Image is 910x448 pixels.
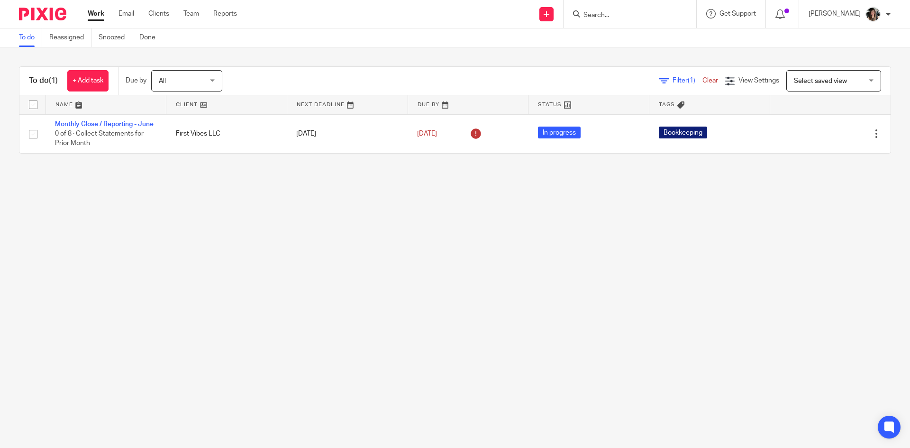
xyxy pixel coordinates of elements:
span: Select saved view [794,78,847,84]
span: Tags [659,102,675,107]
a: Reassigned [49,28,91,47]
span: Bookkeeping [659,127,707,138]
td: First Vibes LLC [166,114,287,153]
a: Clear [702,77,718,84]
span: 0 of 8 · Collect Statements for Prior Month [55,130,144,147]
span: Filter [673,77,702,84]
span: (1) [49,77,58,84]
input: Search [582,11,668,20]
span: All [159,78,166,84]
a: Email [118,9,134,18]
p: Due by [126,76,146,85]
span: View Settings [738,77,779,84]
h1: To do [29,76,58,86]
img: Pixie [19,8,66,20]
img: IMG_2906.JPEG [865,7,881,22]
a: Work [88,9,104,18]
a: To do [19,28,42,47]
a: + Add task [67,70,109,91]
a: Reports [213,9,237,18]
a: Snoozed [99,28,132,47]
span: Get Support [719,10,756,17]
a: Clients [148,9,169,18]
td: [DATE] [287,114,408,153]
span: (1) [688,77,695,84]
p: [PERSON_NAME] [809,9,861,18]
a: Team [183,9,199,18]
span: In progress [538,127,581,138]
span: [DATE] [417,130,437,137]
a: Done [139,28,163,47]
a: Monthly Close / Reporting - June [55,121,154,128]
